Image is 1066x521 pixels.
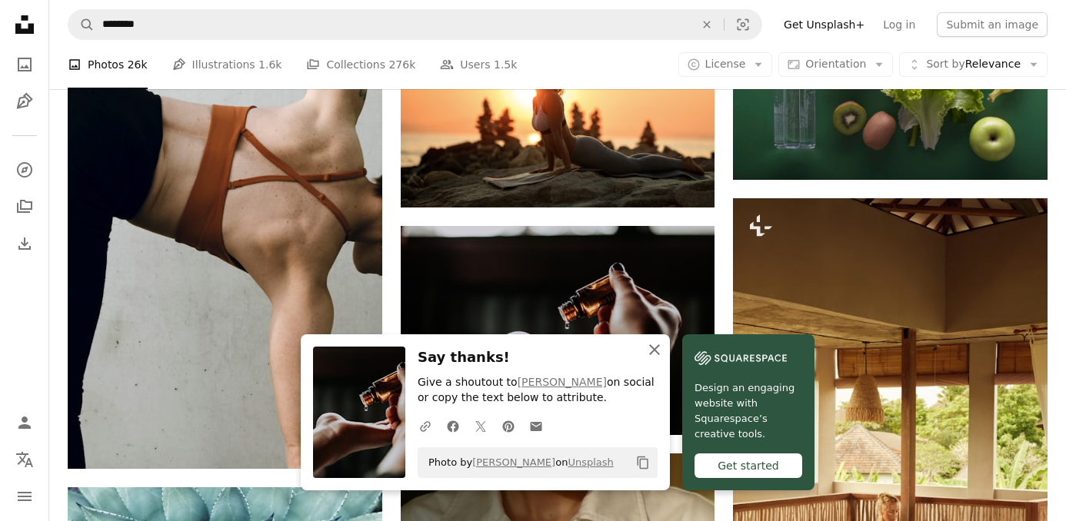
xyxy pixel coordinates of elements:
a: Log in [874,12,924,37]
button: Language [9,444,40,475]
a: Collections 276k [306,40,415,89]
button: Search Unsplash [68,10,95,39]
a: a woman in a brown bikini doing a handstand [68,255,382,269]
img: person holding amber glass bottle [401,226,715,435]
a: person holding amber glass bottle [401,324,715,337]
a: Share on Twitter [467,410,495,441]
span: Sort by [926,58,964,70]
a: Collections [9,191,40,222]
span: Relevance [926,57,1021,72]
p: Give a shoutout to on social or copy the text below to attribute. [418,375,658,406]
a: Share on Facebook [439,410,467,441]
span: 1.6k [258,56,281,73]
a: Download History [9,228,40,259]
a: Log in / Sign up [9,407,40,438]
a: Explore [9,154,40,185]
a: Young athletic woman doing relaxation exercises and stretching on rocky beach at sunset. Copy space. [401,95,715,109]
a: Get Unsplash+ [775,12,874,37]
div: Get started [695,453,802,478]
a: Photos [9,49,40,80]
button: Copy to clipboard [630,450,656,476]
span: Design an engaging website with Squarespace’s creative tools. [695,380,802,442]
a: [PERSON_NAME] [472,456,555,468]
a: Users 1.5k [440,40,517,89]
a: [PERSON_NAME] [518,376,607,388]
a: Illustrations 1.6k [172,40,282,89]
a: Share on Pinterest [495,410,522,441]
img: file-1606177908946-d1eed1cbe4f5image [695,347,787,370]
h3: Say thanks! [418,347,658,369]
a: Design an engaging website with Squarespace’s creative tools.Get started [682,334,814,490]
span: Photo by on [421,450,614,475]
button: Clear [690,10,724,39]
form: Find visuals sitewide [68,9,762,40]
img: a woman in a brown bikini doing a handstand [68,56,382,469]
button: Visual search [725,10,761,39]
span: 276k [388,56,415,73]
span: Orientation [805,58,866,70]
span: 1.5k [494,56,517,73]
a: Unsplash [568,456,613,468]
button: Submit an image [937,12,1048,37]
span: License [705,58,746,70]
a: Meditation. Meditating For Relaxation And Mental Balance. Home Yoga Practicing For Healthy Lifest... [733,426,1048,440]
a: Share over email [522,410,550,441]
button: Menu [9,481,40,512]
a: Illustrations [9,86,40,117]
button: Sort byRelevance [899,52,1048,77]
a: Home — Unsplash [9,9,40,43]
button: Orientation [778,52,893,77]
button: License [678,52,773,77]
